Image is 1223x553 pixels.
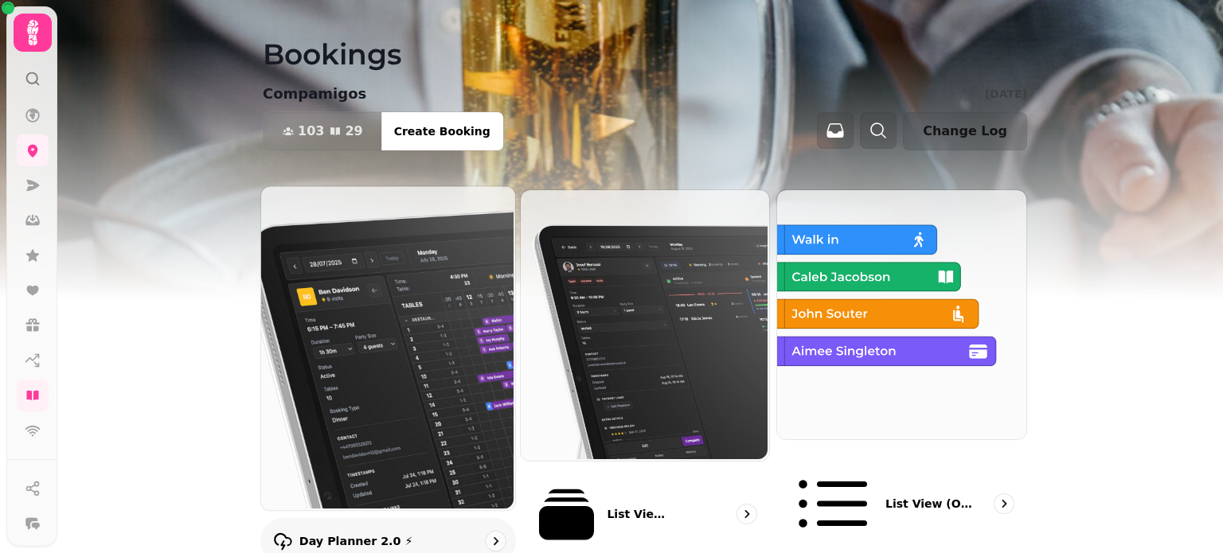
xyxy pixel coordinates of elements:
svg: go to [739,506,755,522]
p: Compamigos [263,83,366,105]
p: List View 2.0 ⚡ (New) [607,506,672,522]
button: Change Log [903,112,1027,150]
span: Create Booking [394,126,490,137]
img: List View 2.0 ⚡ (New) [519,189,768,459]
p: [DATE] [985,86,1027,102]
img: List view (Old - going soon) [776,189,1025,438]
button: Create Booking [381,112,503,150]
svg: go to [996,496,1012,512]
p: Day Planner 2.0 ⚡ [299,533,413,549]
span: 103 [298,125,324,138]
span: Change Log [923,125,1007,138]
button: 10329 [264,112,382,150]
p: List view (Old - going soon) [885,496,972,512]
span: 29 [345,125,362,138]
img: Day Planner 2.0 ⚡ [260,185,514,508]
svg: go to [487,533,503,549]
